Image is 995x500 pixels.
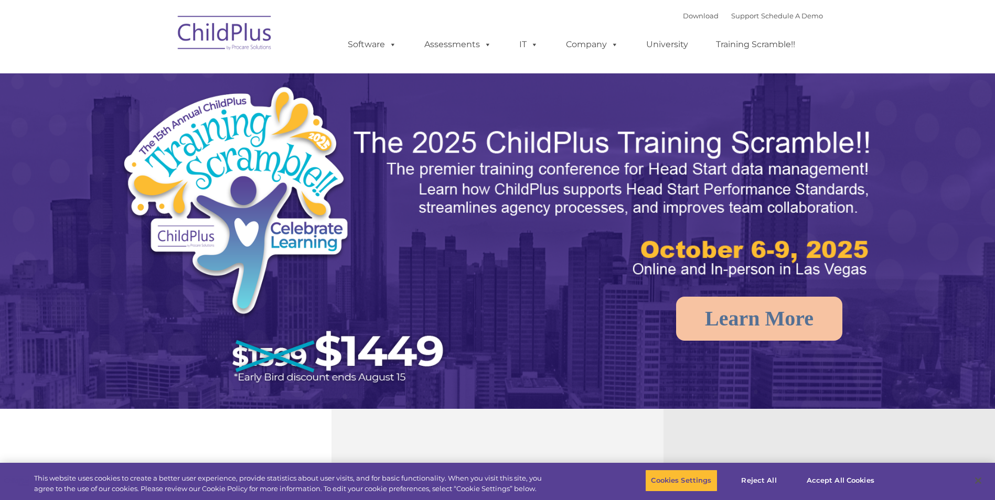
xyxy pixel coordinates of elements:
a: Assessments [414,34,502,55]
a: University [636,34,699,55]
img: ChildPlus by Procare Solutions [173,8,277,61]
font: | [683,12,823,20]
button: Accept All Cookies [801,470,880,492]
span: Phone number [146,112,190,120]
a: Schedule A Demo [761,12,823,20]
a: Support [731,12,759,20]
a: IT [509,34,549,55]
a: Download [683,12,719,20]
div: This website uses cookies to create a better user experience, provide statistics about user visit... [34,473,547,494]
a: Software [337,34,407,55]
a: Learn More [676,297,842,341]
button: Close [967,469,990,492]
span: Last name [146,69,178,77]
a: Training Scramble!! [705,34,806,55]
button: Reject All [726,470,792,492]
a: Company [555,34,629,55]
button: Cookies Settings [645,470,717,492]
